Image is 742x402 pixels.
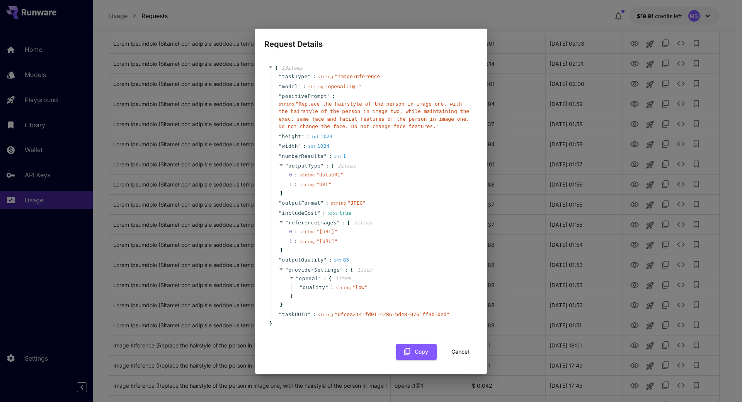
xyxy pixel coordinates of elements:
[330,201,346,206] span: string
[330,284,334,291] span: :
[300,173,315,178] span: string
[325,284,328,290] span: "
[255,29,487,50] h2: Request Details
[288,220,337,226] span: referenceImages
[334,152,346,160] div: 1
[332,92,335,100] span: :
[308,311,311,317] span: "
[313,311,316,318] span: :
[300,239,315,244] span: string
[279,93,282,99] span: "
[308,74,311,79] span: "
[285,163,288,169] span: "
[318,312,333,317] span: string
[308,144,316,149] span: int
[327,209,351,217] div: true
[334,256,349,264] div: 85
[313,73,316,80] span: :
[317,210,320,216] span: "
[338,163,356,169] span: 2 item s
[326,199,329,207] span: :
[322,209,325,217] span: :
[335,275,351,281] span: 1 item
[321,163,324,169] span: "
[298,143,301,149] span: "
[347,200,366,206] span: " JPEG "
[303,83,306,91] span: :
[294,171,297,179] div: :
[316,172,343,178] span: " dataURI "
[335,74,383,79] span: " imageInference "
[285,220,288,226] span: "
[301,133,304,139] span: "
[279,153,282,159] span: "
[279,210,282,216] span: "
[296,275,299,281] span: "
[327,211,338,216] span: bool
[279,102,294,107] span: string
[279,74,282,79] span: "
[311,133,332,140] div: 1024
[316,229,337,234] span: " [URL] "
[352,284,368,290] span: " low "
[342,219,345,227] span: :
[282,256,323,264] span: outputQuality
[288,267,340,273] span: providerSettings
[329,256,332,264] span: :
[279,311,282,317] span: "
[329,152,332,160] span: :
[279,101,469,130] span: " Replace the hairstyle of the person in image one, with the hairstyle of the person in image two...
[288,163,320,169] span: outputType
[294,238,297,245] div: :
[303,284,325,291] span: quality
[268,320,272,327] span: }
[279,190,283,197] span: ]
[357,267,372,273] span: 1 item
[306,133,310,140] span: :
[282,92,327,100] span: positivePrompt
[279,84,282,89] span: "
[308,84,323,89] span: string
[294,181,297,188] div: :
[279,301,283,309] span: }
[282,152,323,160] span: numberResults
[345,266,348,274] span: :
[300,182,315,187] span: string
[303,142,306,150] span: :
[282,209,317,217] span: includeCost
[282,199,320,207] span: outputFormat
[337,220,340,226] span: "
[282,133,301,140] span: height
[396,344,437,360] button: Copy
[318,275,321,281] span: "
[279,246,283,254] span: ]
[324,153,327,159] span: "
[316,238,337,244] span: " [URL] "
[282,142,298,150] span: width
[282,73,308,80] span: taskType
[279,200,282,206] span: "
[443,344,478,360] button: Cancel
[282,311,308,318] span: taskUUID
[279,133,282,139] span: "
[289,181,300,188] span: 1
[328,275,332,282] span: {
[354,220,372,226] span: 2 item s
[331,162,334,170] span: [
[289,292,293,300] span: }
[334,154,342,159] span: int
[298,84,301,89] span: "
[294,228,297,236] div: :
[300,229,315,234] span: string
[279,143,282,149] span: "
[275,64,278,72] span: {
[289,228,300,236] span: 0
[279,257,282,263] span: "
[282,83,298,91] span: model
[334,258,342,263] span: int
[285,267,288,273] span: "
[308,142,329,150] div: 1024
[282,65,303,71] span: 13 item s
[324,257,327,263] span: "
[325,84,361,89] span: " openai:1@1 "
